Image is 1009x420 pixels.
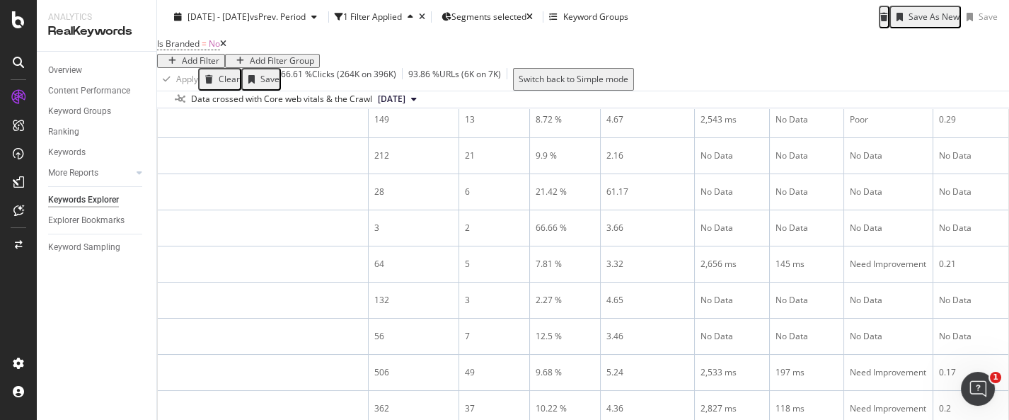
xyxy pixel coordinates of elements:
div: 2,543 ms [700,113,763,126]
div: 1 Filter Applied [343,11,402,23]
div: 9.9 % [536,149,594,162]
div: 0.29 [939,113,1003,126]
a: Explorer Bookmarks [48,213,146,228]
div: 56 [374,330,453,343]
button: [DATE] [372,91,422,108]
div: 3.66 [606,222,688,234]
div: RealKeywords [48,23,145,40]
span: No [209,38,220,50]
button: Switch back to Simple mode [513,68,634,91]
button: [DATE] - [DATE]vsPrev. Period [168,6,323,28]
div: 80 [130,330,362,343]
div: 8.72 % [536,113,594,126]
iframe: Intercom live chat [961,372,995,406]
div: 28 [374,186,453,198]
div: 5 [465,258,524,271]
span: [DATE] - [DATE] [188,11,250,23]
div: Ranking [48,125,79,140]
div: More Reports [48,166,98,181]
span: 2025 Sep. 27th [378,93,405,106]
div: Overview [48,63,82,78]
button: Save [241,68,281,91]
span: 1 [990,372,1001,383]
div: 145 ms [776,258,838,271]
div: No Data [700,149,763,162]
button: Segments selected [437,10,537,23]
div: 7.81 % [536,258,594,271]
div: Keywords [48,145,86,160]
div: No Data [850,222,927,234]
div: times [419,13,425,21]
button: Add Filter [157,54,225,68]
button: Keyword Groups [549,6,628,28]
div: 10.22 % [536,402,594,415]
div: 21 [465,149,524,162]
div: 61.17 [606,186,688,198]
span: = [202,38,207,50]
div: No Data [850,149,927,162]
div: 4.67 [606,113,688,126]
div: No Data [850,294,927,307]
button: Clear [198,68,241,91]
div: 66.61 % Clicks ( 264K on 396K ) [281,68,396,91]
div: 106 [130,402,362,415]
div: Keyword Sampling [48,240,120,255]
div: No Data [850,186,927,198]
div: Content Performance [48,84,130,98]
div: 0.21 [939,258,1003,271]
div: Need Improvement [850,366,927,379]
div: 5.24 [606,366,688,379]
div: No Data [776,222,838,234]
div: 3.32 [606,258,688,271]
a: Keywords [48,145,146,160]
div: 3.46 [606,330,688,343]
div: Explorer Bookmarks [48,213,125,228]
div: No Data [939,149,1003,162]
div: 362 [374,402,453,415]
div: 12.5 % [536,330,594,343]
span: Segments selected [451,11,526,23]
div: 49 [465,366,524,379]
div: Need Improvement [850,402,927,415]
div: Keyword Groups [48,104,111,119]
div: 132 [374,294,453,307]
div: 13 [465,113,524,126]
div: No Data [939,330,1003,343]
div: 149 [374,113,453,126]
div: Need Improvement [850,258,927,271]
a: Overview [48,63,146,78]
div: 64 [374,258,453,271]
a: Ranking [48,125,146,140]
div: 0.17 [939,366,1003,379]
div: Add Filter Group [250,56,314,66]
div: Keyword Groups [563,11,628,23]
div: 506 [374,366,453,379]
div: Save [979,11,998,23]
div: 37 [465,402,524,415]
a: Keywords Explorer [48,193,146,208]
div: 141 [130,222,362,234]
div: No Data [700,222,763,234]
div: 212 [374,149,453,162]
div: 4.36 [606,402,688,415]
div: 6 [465,186,524,198]
div: No Data [850,330,927,343]
div: No Data [776,294,838,307]
span: vs Prev. Period [250,11,306,23]
div: Keywords Explorer [48,193,119,208]
div: Data crossed with Core web vitals & the Crawl [191,93,372,106]
div: 285 [130,113,362,126]
div: 9.68 % [536,366,594,379]
div: 2,533 ms [700,366,763,379]
div: Apply [176,73,198,85]
div: 4.65 [606,294,688,307]
div: 197 ms [776,366,838,379]
div: 83 [130,366,362,379]
div: Add Filter [182,56,219,66]
div: No Data [700,330,763,343]
div: 66.66 % [536,222,594,234]
button: Add Filter Group [225,54,320,68]
div: 93.86 % URLs ( 6K on 7K ) [408,68,501,91]
div: Switch back to Simple mode [519,74,628,84]
div: 7 [465,330,524,343]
